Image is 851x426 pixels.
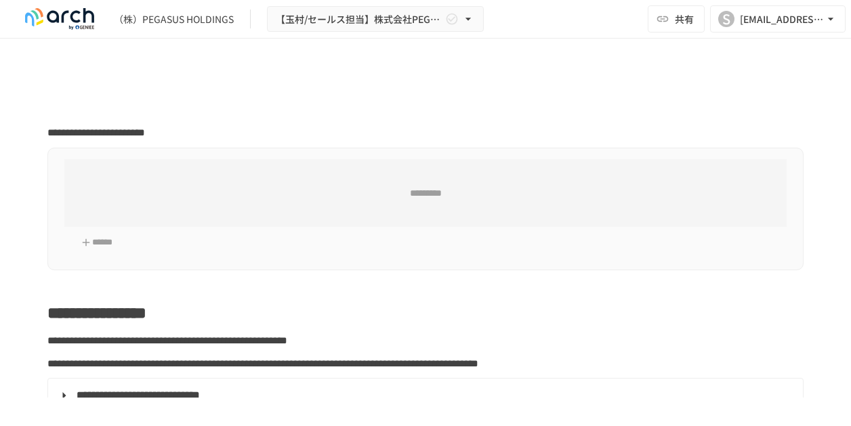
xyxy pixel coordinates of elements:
div: （株）PEGASUS HOLDINGS [114,12,234,26]
span: 共有 [675,12,694,26]
button: S[EMAIL_ADDRESS][DOMAIN_NAME] [710,5,846,33]
span: 【玉村/セールス担当】株式会社PEGASUS HOLDINGS様_初期設定サポート [276,11,442,28]
div: [EMAIL_ADDRESS][DOMAIN_NAME] [740,11,824,28]
button: 【玉村/セールス担当】株式会社PEGASUS HOLDINGS様_初期設定サポート [267,6,484,33]
button: 共有 [648,5,705,33]
div: S [718,11,734,27]
img: logo-default@2x-9cf2c760.svg [16,8,103,30]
